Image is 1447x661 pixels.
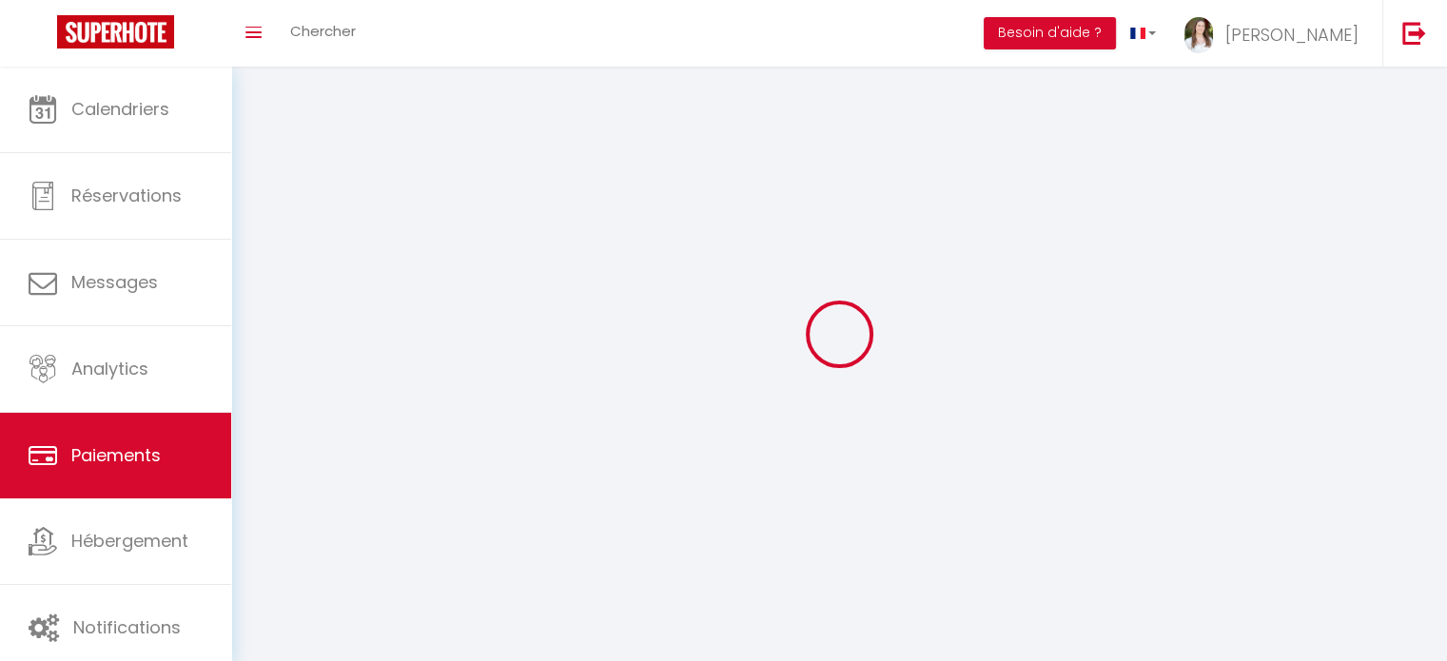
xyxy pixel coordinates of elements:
[1225,23,1359,47] span: [PERSON_NAME]
[71,443,161,467] span: Paiements
[1184,17,1213,53] img: ...
[290,21,356,41] span: Chercher
[1402,21,1426,45] img: logout
[57,15,174,49] img: Super Booking
[71,529,188,553] span: Hébergement
[73,615,181,639] span: Notifications
[71,97,169,121] span: Calendriers
[71,184,182,207] span: Réservations
[71,357,148,380] span: Analytics
[984,17,1116,49] button: Besoin d'aide ?
[71,270,158,294] span: Messages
